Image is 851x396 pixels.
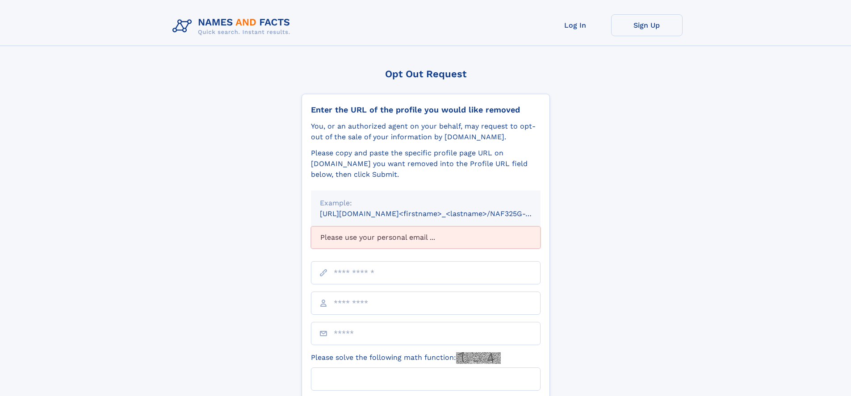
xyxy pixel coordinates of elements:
div: Example: [320,198,532,208]
a: Sign Up [611,14,683,36]
div: Please copy and paste the specific profile page URL on [DOMAIN_NAME] you want removed into the Pr... [311,148,541,180]
label: Please solve the following math function: [311,352,501,364]
div: Please use your personal email ... [311,226,541,249]
div: Enter the URL of the profile you would like removed [311,105,541,115]
div: Opt Out Request [302,68,550,79]
img: Logo Names and Facts [169,14,298,38]
small: [URL][DOMAIN_NAME]<firstname>_<lastname>/NAF325G-xxxxxxxx [320,209,558,218]
a: Log In [540,14,611,36]
div: You, or an authorized agent on your behalf, may request to opt-out of the sale of your informatio... [311,121,541,142]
